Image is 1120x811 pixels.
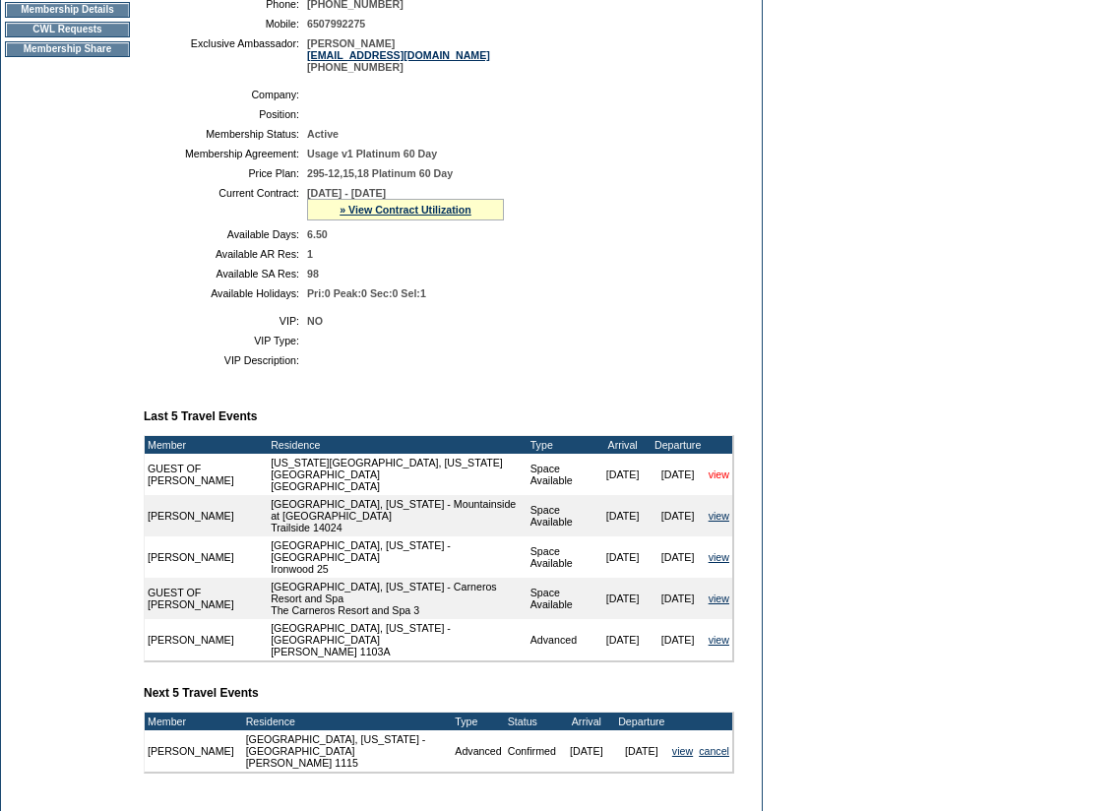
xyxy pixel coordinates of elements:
a: » View Contract Utilization [340,204,471,216]
a: [EMAIL_ADDRESS][DOMAIN_NAME] [307,49,490,61]
td: Arrival [559,713,614,730]
td: Residence [268,436,528,454]
a: cancel [699,745,729,757]
td: Arrival [595,436,651,454]
td: Type [528,436,595,454]
td: VIP Description: [152,354,299,366]
b: Next 5 Travel Events [144,686,259,700]
td: Available Days: [152,228,299,240]
span: 6507992275 [307,18,365,30]
td: Space Available [528,578,595,619]
td: [PERSON_NAME] [145,536,268,578]
td: [GEOGRAPHIC_DATA], [US_STATE] - Carneros Resort and Spa The Carneros Resort and Spa 3 [268,578,528,619]
td: [US_STATE][GEOGRAPHIC_DATA], [US_STATE][GEOGRAPHIC_DATA] [GEOGRAPHIC_DATA] [268,454,528,495]
td: Available Holidays: [152,287,299,299]
td: Membership Status: [152,128,299,140]
td: Member [145,713,237,730]
td: [DATE] [595,454,651,495]
td: [GEOGRAPHIC_DATA], [US_STATE] - [GEOGRAPHIC_DATA] [PERSON_NAME] 1103A [268,619,528,660]
td: GUEST OF [PERSON_NAME] [145,454,268,495]
td: Type [452,713,504,730]
td: [DATE] [595,495,651,536]
span: 1 [307,248,313,260]
span: [PERSON_NAME] [PHONE_NUMBER] [307,37,490,73]
span: Usage v1 Platinum 60 Day [307,148,437,159]
td: Departure [651,436,706,454]
td: [DATE] [651,454,706,495]
td: Exclusive Ambassador: [152,37,299,73]
td: Mobile: [152,18,299,30]
td: [DATE] [595,578,651,619]
td: Space Available [528,536,595,578]
td: [DATE] [559,730,614,772]
td: Company: [152,89,299,100]
td: [DATE] [595,536,651,578]
td: GUEST OF [PERSON_NAME] [145,578,268,619]
span: 98 [307,268,319,280]
span: 295-12,15,18 Platinum 60 Day [307,167,453,179]
span: [DATE] - [DATE] [307,187,386,199]
td: [DATE] [651,495,706,536]
td: [DATE] [595,619,651,660]
a: view [709,551,729,563]
td: Status [505,713,559,730]
td: CWL Requests [5,22,130,37]
td: [DATE] [651,578,706,619]
td: Membership Details [5,2,130,18]
span: NO [307,315,323,327]
td: [PERSON_NAME] [145,619,268,660]
td: Position: [152,108,299,120]
span: Active [307,128,339,140]
td: [DATE] [651,619,706,660]
td: Available AR Res: [152,248,299,260]
a: view [672,745,693,757]
b: Last 5 Travel Events [144,409,257,423]
td: Price Plan: [152,167,299,179]
td: [PERSON_NAME] [145,495,268,536]
td: Advanced [528,619,595,660]
td: Available SA Res: [152,268,299,280]
td: Advanced [452,730,504,772]
td: [GEOGRAPHIC_DATA], [US_STATE] - [GEOGRAPHIC_DATA] Ironwood 25 [268,536,528,578]
td: Space Available [528,454,595,495]
td: Membership Agreement: [152,148,299,159]
td: Space Available [528,495,595,536]
td: Residence [243,713,453,730]
td: Current Contract: [152,187,299,220]
a: view [709,593,729,604]
td: [GEOGRAPHIC_DATA], [US_STATE] - Mountainside at [GEOGRAPHIC_DATA] Trailside 14024 [268,495,528,536]
td: [DATE] [651,536,706,578]
td: [GEOGRAPHIC_DATA], [US_STATE] - [GEOGRAPHIC_DATA] [PERSON_NAME] 1115 [243,730,453,772]
a: view [709,468,729,480]
td: Confirmed [505,730,559,772]
td: [DATE] [614,730,669,772]
a: view [709,510,729,522]
span: Pri:0 Peak:0 Sec:0 Sel:1 [307,287,426,299]
td: Membership Share [5,41,130,57]
td: Member [145,436,268,454]
td: VIP Type: [152,335,299,346]
td: [PERSON_NAME] [145,730,237,772]
a: view [709,634,729,646]
td: VIP: [152,315,299,327]
td: Departure [614,713,669,730]
span: 6.50 [307,228,328,240]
